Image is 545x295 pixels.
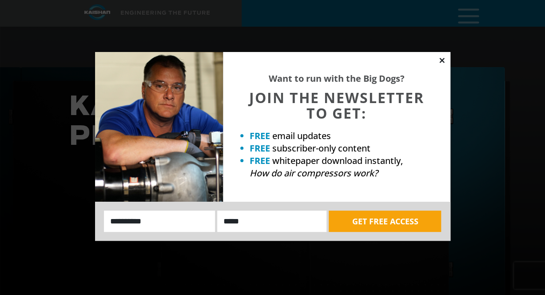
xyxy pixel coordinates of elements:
span: JOIN THE NEWSLETTER TO GET: [249,88,424,123]
span: whitepaper download instantly, [272,155,403,167]
button: Close [438,56,446,64]
strong: FREE [250,155,270,167]
span: subscriber-only content [272,142,370,154]
strong: FREE [250,142,270,154]
strong: Want to run with the Big Dogs? [269,72,405,84]
input: Name: [104,211,215,232]
em: How do air compressors work? [250,167,378,179]
strong: FREE [250,130,270,142]
span: email updates [272,130,331,142]
button: GET FREE ACCESS [329,211,441,232]
input: Email [217,211,326,232]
